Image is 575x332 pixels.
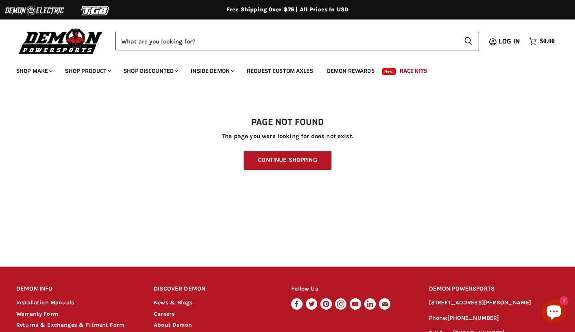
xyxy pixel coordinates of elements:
[495,38,525,45] a: Log in
[4,3,65,18] img: Demon Electric Logo 2
[16,321,124,328] a: Returns & Exchanges & Fitment Form
[115,32,479,50] form: Product
[447,315,499,321] a: [PHONE_NUMBER]
[539,299,568,325] inbox-online-store-chat: Shopify online store chat
[154,299,192,306] a: News & Blogs
[382,68,396,75] span: New!
[154,280,276,299] h2: DISCOVER DEMON
[10,59,553,79] ul: Main menu
[16,133,559,140] p: The page you were looking for does not exist.
[16,299,74,306] a: Installation Manuals
[540,37,555,45] span: $0.00
[321,63,381,79] a: Demon Rewards
[154,310,174,317] a: Careers
[118,63,183,79] a: Shop Discounted
[16,26,105,55] img: Demon Powersports
[244,151,331,170] a: Continue Shopping
[16,117,559,127] h1: Page not found
[525,35,559,47] a: $0.00
[16,280,139,299] h2: DEMON INFO
[241,63,319,79] a: Request Custom Axles
[429,314,559,323] p: Phone:
[457,32,479,50] button: Search
[185,63,239,79] a: Inside Demon
[429,298,559,308] p: [STREET_ADDRESS][PERSON_NAME]
[499,36,520,46] span: Log in
[65,3,126,18] img: TGB Logo 2
[10,63,57,79] a: Shop Make
[59,63,116,79] a: Shop Product
[16,310,58,317] a: Warranty Form
[291,280,414,299] h2: Follow Us
[115,32,457,50] input: Search
[394,63,433,79] a: Race Kits
[154,321,192,328] a: About Demon
[429,280,559,299] h2: DEMON POWERSPORTS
